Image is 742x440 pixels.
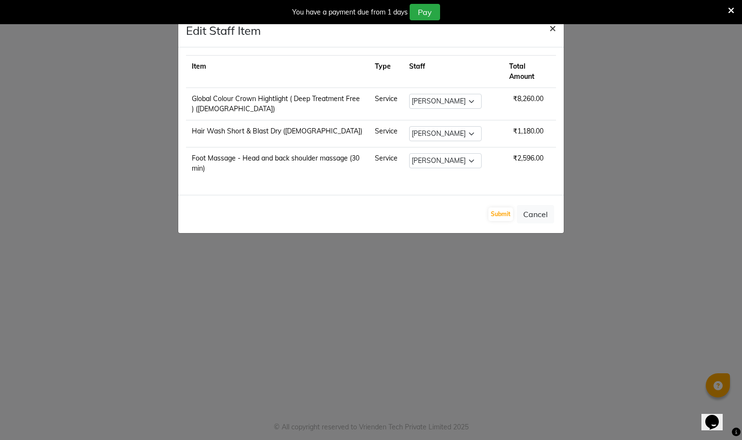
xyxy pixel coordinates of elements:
[186,56,369,88] th: Item
[542,14,564,41] button: Close
[517,205,554,223] button: Cancel
[369,120,403,147] td: Service
[186,88,369,120] td: Global Colour Crown Hightlight ( Deep Treatment Free ) ([DEMOGRAPHIC_DATA])
[509,123,547,139] span: ₹1,180.00
[369,88,403,120] td: Service
[186,22,261,39] h4: Edit Staff Item
[509,150,547,166] span: ₹2,596.00
[186,120,369,147] td: Hair Wash Short & Blast Dry ([DEMOGRAPHIC_DATA])
[403,56,503,88] th: Staff
[503,56,556,88] th: Total Amount
[509,90,547,107] span: ₹8,260.00
[549,20,556,35] span: ×
[369,56,403,88] th: Type
[369,147,403,180] td: Service
[701,401,732,430] iframe: chat widget
[410,4,440,20] button: Pay
[292,7,408,17] div: You have a payment due from 1 days
[488,207,513,221] button: Submit
[186,147,369,180] td: Foot Massage - Head and back shoulder massage (30 min)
